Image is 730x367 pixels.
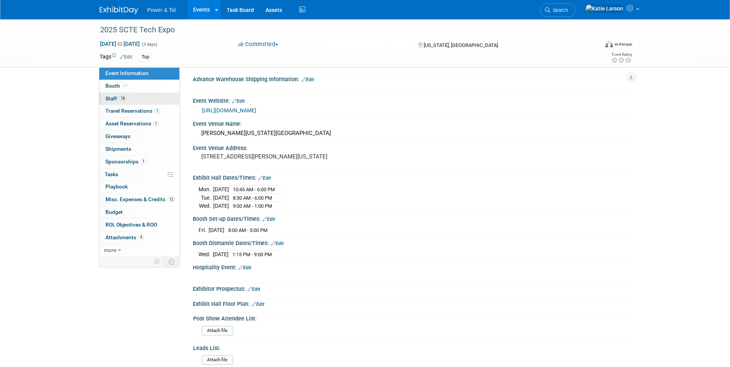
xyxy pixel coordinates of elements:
[213,194,229,202] td: [DATE]
[99,156,179,168] a: Sponsorships1
[271,241,284,246] a: Edit
[105,158,146,165] span: Sponsorships
[611,53,632,57] div: Event Rating
[193,298,631,308] div: Exhibit Hall Floor Plan:
[252,302,264,307] a: Edit
[233,195,272,201] span: 8:30 AM - 6:00 PM
[232,252,272,257] span: 1:15 PM - 9:00 PM
[99,181,179,193] a: Playbook
[141,42,157,47] span: (3 days)
[540,3,575,17] a: Search
[550,7,568,13] span: Search
[147,7,176,13] span: Power & Tel
[193,237,631,247] div: Booth Dismantle Dates/Times:
[99,244,179,257] a: more
[193,95,631,105] div: Event Website:
[262,217,275,222] a: Edit
[199,127,625,139] div: [PERSON_NAME][US_STATE][GEOGRAPHIC_DATA]
[199,226,209,234] td: Fri.
[138,234,144,240] span: 4
[239,265,251,270] a: Edit
[105,70,149,76] span: Event Information
[150,257,164,267] td: Personalize Event Tab Strip
[202,107,256,113] a: [URL][DOMAIN_NAME]
[105,146,131,152] span: Shipments
[116,41,124,47] span: to
[232,98,245,104] a: Edit
[105,133,130,139] span: Giveaways
[99,67,179,80] a: Event Information
[100,53,132,62] td: Tags
[236,40,281,48] button: Committed
[99,130,179,143] a: Giveaways
[585,4,623,13] img: Katie Larson
[105,234,144,240] span: Attachments
[614,42,632,47] div: In-Person
[139,53,152,61] div: Top
[105,83,129,89] span: Booth
[233,187,275,192] span: 10:45 AM - 6:00 PM
[193,172,631,182] div: Exhibit Hall Dates/Times:
[213,250,229,259] td: [DATE]
[553,40,633,52] div: Event Format
[140,158,146,164] span: 1
[193,313,627,322] div: Post Show Attendee List:
[120,54,132,60] a: Edit
[105,183,128,190] span: Playbook
[105,95,127,102] span: Staff
[193,342,627,352] div: Leads List:
[97,23,587,37] div: 2025 SCTE Tech Expo
[99,194,179,206] a: Misc. Expenses & Credits12
[605,41,613,47] img: Format-Inperson.png
[105,209,123,215] span: Budget
[154,108,160,114] span: 1
[258,175,271,181] a: Edit
[209,226,224,234] td: [DATE]
[99,168,179,181] a: Tasks
[199,194,213,202] td: Tue.
[228,227,267,233] span: 8:00 AM - 5:00 PM
[199,202,213,210] td: Wed.
[99,118,179,130] a: Asset Reservations1
[193,118,631,128] div: Event Venue Name:
[193,73,631,83] div: Advance Warehouse Shipping Information:
[193,142,631,152] div: Event Venue Address:
[105,120,159,127] span: Asset Reservations
[99,105,179,117] a: Travel Reservations1
[99,143,179,155] a: Shipments
[100,40,140,47] span: [DATE] [DATE]
[233,203,272,209] span: 9:00 AM - 1:00 PM
[301,77,314,82] a: Edit
[193,262,631,272] div: Hospitality Event:
[99,93,179,105] a: Staff18
[247,287,260,292] a: Edit
[213,185,229,194] td: [DATE]
[424,42,498,48] span: [US_STATE], [GEOGRAPHIC_DATA]
[99,219,179,231] a: ROI, Objectives & ROO
[124,83,127,88] i: Booth reservation complete
[104,247,116,253] span: more
[199,185,213,194] td: Mon.
[99,232,179,244] a: Attachments4
[153,121,159,127] span: 1
[100,7,138,14] img: ExhibitDay
[105,108,160,114] span: Travel Reservations
[164,257,179,267] td: Toggle Event Tabs
[213,202,229,210] td: [DATE]
[99,80,179,92] a: Booth
[119,95,127,101] span: 18
[105,196,175,202] span: Misc. Expenses & Credits
[99,206,179,219] a: Budget
[105,171,118,177] span: Tasks
[105,222,157,228] span: ROI, Objectives & ROO
[193,213,631,223] div: Booth Set-up Dates/Times:
[167,197,175,202] span: 12
[199,250,213,259] td: Wed.
[193,283,631,293] div: Exhibitor Prospectus:
[201,153,367,160] pre: [STREET_ADDRESS][PERSON_NAME][US_STATE]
